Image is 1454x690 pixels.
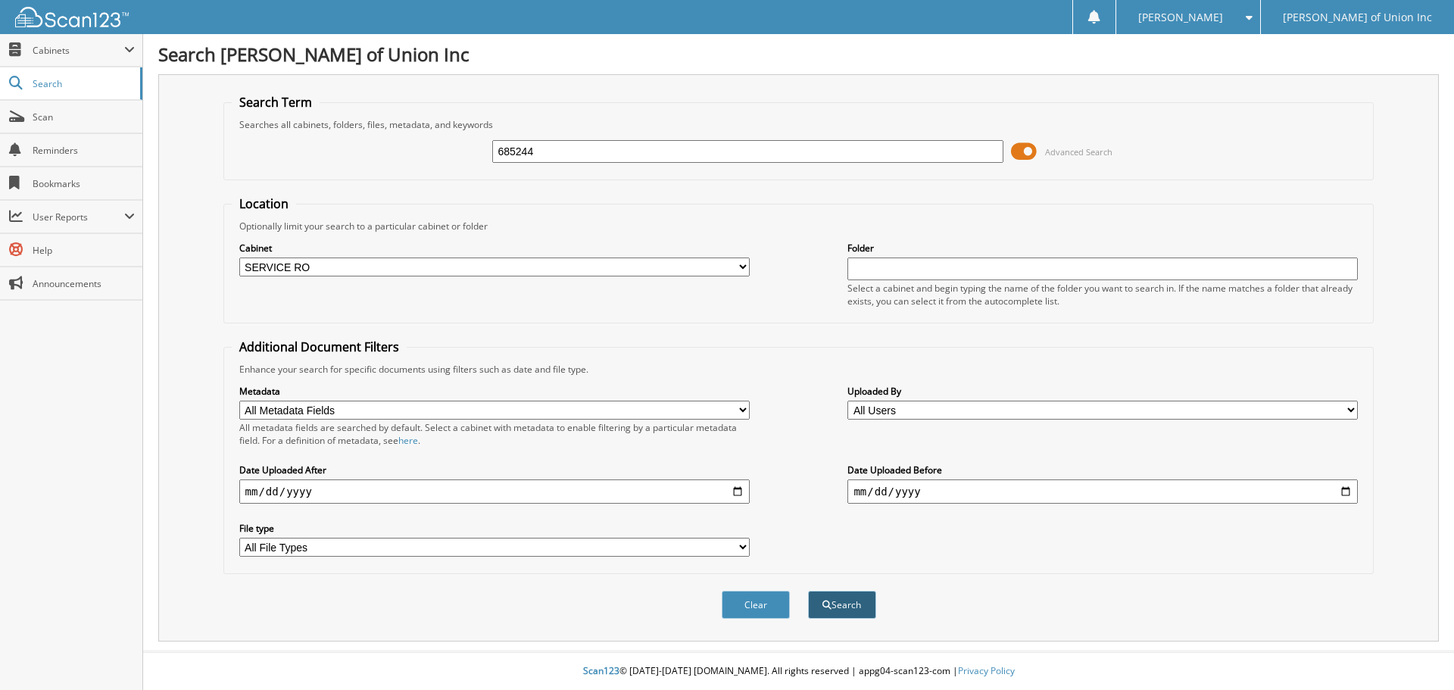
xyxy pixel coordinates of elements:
[232,118,1366,131] div: Searches all cabinets, folders, files, metadata, and keywords
[847,385,1358,398] label: Uploaded By
[583,664,619,677] span: Scan123
[239,522,750,535] label: File type
[239,479,750,504] input: start
[847,242,1358,254] label: Folder
[239,421,750,447] div: All metadata fields are searched by default. Select a cabinet with metadata to enable filtering b...
[847,464,1358,476] label: Date Uploaded Before
[398,434,418,447] a: here
[33,277,135,290] span: Announcements
[239,464,750,476] label: Date Uploaded After
[239,385,750,398] label: Metadata
[1283,13,1432,22] span: [PERSON_NAME] of Union Inc
[722,591,790,619] button: Clear
[1045,146,1112,158] span: Advanced Search
[232,195,296,212] legend: Location
[847,282,1358,308] div: Select a cabinet and begin typing the name of the folder you want to search in. If the name match...
[33,211,124,223] span: User Reports
[33,111,135,123] span: Scan
[958,664,1015,677] a: Privacy Policy
[232,339,407,355] legend: Additional Document Filters
[33,77,133,90] span: Search
[232,363,1366,376] div: Enhance your search for specific documents using filters such as date and file type.
[33,177,135,190] span: Bookmarks
[15,7,129,27] img: scan123-logo-white.svg
[33,44,124,57] span: Cabinets
[158,42,1439,67] h1: Search [PERSON_NAME] of Union Inc
[232,94,320,111] legend: Search Term
[143,653,1454,690] div: © [DATE]-[DATE] [DOMAIN_NAME]. All rights reserved | appg04-scan123-com |
[808,591,876,619] button: Search
[239,242,750,254] label: Cabinet
[1138,13,1223,22] span: [PERSON_NAME]
[232,220,1366,233] div: Optionally limit your search to a particular cabinet or folder
[847,479,1358,504] input: end
[33,144,135,157] span: Reminders
[33,244,135,257] span: Help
